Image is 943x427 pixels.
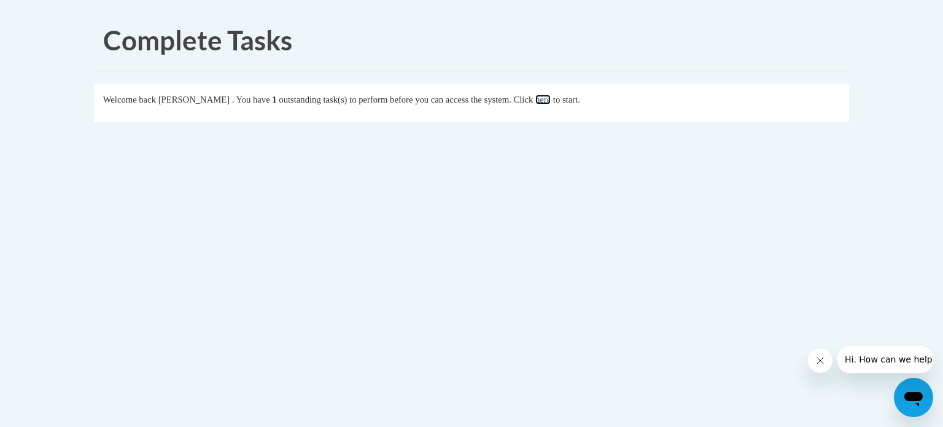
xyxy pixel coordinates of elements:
[894,378,933,417] iframe: Button to launch messaging window
[7,9,99,18] span: Hi. How can we help?
[103,24,292,56] span: Complete Tasks
[103,95,156,104] span: Welcome back
[553,95,580,104] span: to start.
[279,95,533,104] span: outstanding task(s) to perform before you can access the system. Click
[158,95,230,104] span: [PERSON_NAME]
[837,346,933,373] iframe: Message from company
[808,348,832,373] iframe: Close message
[535,95,551,104] a: here
[272,95,276,104] span: 1
[232,95,270,104] span: . You have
